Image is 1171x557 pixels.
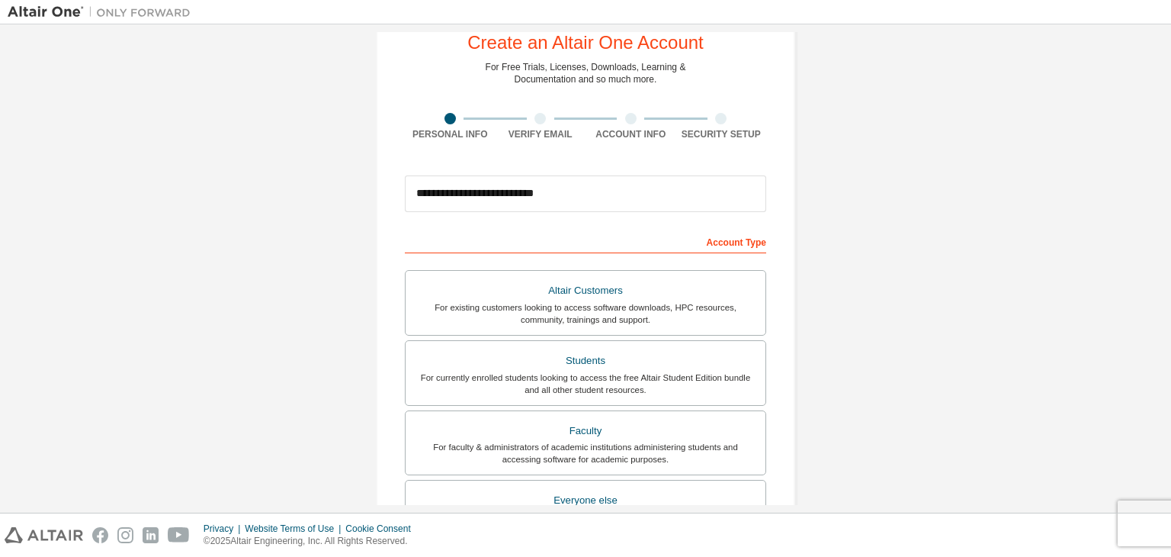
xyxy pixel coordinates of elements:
div: Personal Info [405,128,496,140]
div: Cookie Consent [345,523,419,535]
img: linkedin.svg [143,527,159,543]
img: instagram.svg [117,527,133,543]
div: Website Terms of Use [245,523,345,535]
p: © 2025 Altair Engineering, Inc. All Rights Reserved. [204,535,420,548]
div: Create an Altair One Account [467,34,704,52]
div: Students [415,350,756,372]
div: Altair Customers [415,280,756,301]
div: For faculty & administrators of academic institutions administering students and accessing softwa... [415,441,756,465]
div: Account Type [405,229,766,253]
div: Faculty [415,420,756,442]
div: Everyone else [415,490,756,511]
div: Account Info [585,128,676,140]
div: For Free Trials, Licenses, Downloads, Learning & Documentation and so much more. [486,61,686,85]
img: Altair One [8,5,198,20]
div: Security Setup [676,128,767,140]
div: For currently enrolled students looking to access the free Altair Student Edition bundle and all ... [415,372,756,396]
div: Verify Email [496,128,586,140]
img: youtube.svg [168,527,190,543]
img: altair_logo.svg [5,527,83,543]
div: For existing customers looking to access software downloads, HPC resources, community, trainings ... [415,301,756,326]
img: facebook.svg [92,527,108,543]
div: Privacy [204,523,245,535]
